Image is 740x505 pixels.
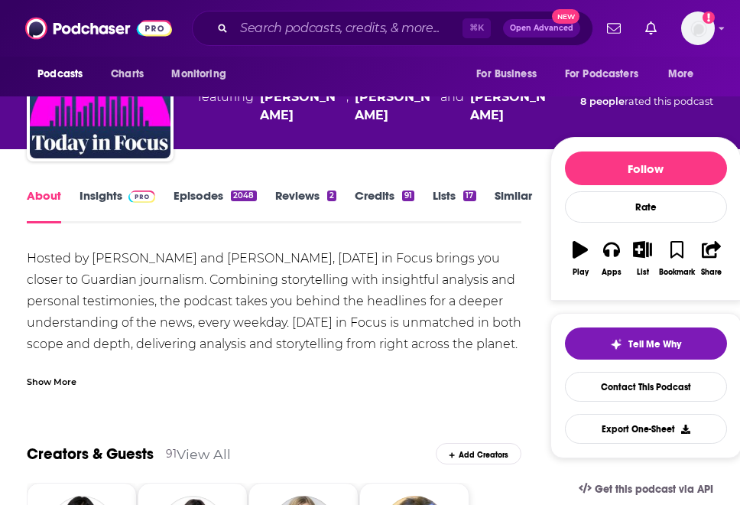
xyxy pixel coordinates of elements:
[565,414,727,444] button: Export One-Sheet
[552,9,579,24] span: New
[234,16,462,41] input: Search podcasts, credits, & more...
[681,11,715,45] button: Show profile menu
[25,14,172,43] img: Podchaser - Follow, Share and Rate Podcasts
[495,188,532,223] a: Similar
[177,446,231,462] a: View All
[171,64,226,85] span: Monitoring
[440,88,464,125] span: and
[436,443,521,464] div: Add Creators
[346,88,349,125] span: ,
[27,60,102,89] button: open menu
[174,188,256,223] a: Episodes2048
[602,268,622,277] div: Apps
[231,191,256,201] div: 2048
[275,188,336,223] a: Reviews2
[355,188,414,223] a: Credits91
[470,88,550,125] a: Anushka Asthana
[627,231,658,286] button: List
[27,188,61,223] a: About
[111,64,144,85] span: Charts
[681,11,715,45] span: Logged in as HWdata
[565,151,727,185] button: Follow
[466,60,556,89] button: open menu
[659,268,695,277] div: Bookmark
[701,268,722,277] div: Share
[610,338,622,350] img: tell me why sparkle
[80,188,155,223] a: InsightsPodchaser Pro
[166,447,177,461] div: 91
[402,191,414,201] div: 91
[355,88,434,125] a: Helen Pidd
[327,191,336,201] div: 2
[555,60,660,89] button: open menu
[565,327,727,360] button: tell me why sparkleTell Me Why
[696,231,727,286] button: Share
[463,191,475,201] div: 17
[573,268,589,277] div: Play
[595,483,713,496] span: Get this podcast via API
[565,372,727,402] a: Contact This Podcast
[628,338,681,350] span: Tell Me Why
[580,96,625,107] span: 8 people
[27,445,154,464] a: Creators & Guests
[565,64,638,85] span: For Podcasters
[681,11,715,45] img: User Profile
[625,96,713,107] span: rated this podcast
[198,88,550,125] span: featuring
[639,15,663,41] a: Show notifications dropdown
[476,64,537,85] span: For Business
[27,248,521,462] div: Hosted by [PERSON_NAME] and [PERSON_NAME], [DATE] in Focus brings you closer to Guardian journali...
[433,188,475,223] a: Lists17
[192,11,593,46] div: Search podcasts, credits, & more...
[510,24,573,32] span: Open Advanced
[565,231,596,286] button: Play
[503,19,580,37] button: Open AdvancedNew
[101,60,153,89] a: Charts
[637,268,649,277] div: List
[128,191,155,203] img: Podchaser Pro
[462,18,491,38] span: ⌘ K
[565,191,727,223] div: Rate
[703,11,715,24] svg: Add a profile image
[260,88,339,125] a: Nosheen Iqbal
[161,60,245,89] button: open menu
[657,60,713,89] button: open menu
[668,64,694,85] span: More
[596,231,627,286] button: Apps
[601,15,627,41] a: Show notifications dropdown
[198,70,550,125] div: A daily podcast
[37,64,83,85] span: Podcasts
[658,231,696,286] button: Bookmark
